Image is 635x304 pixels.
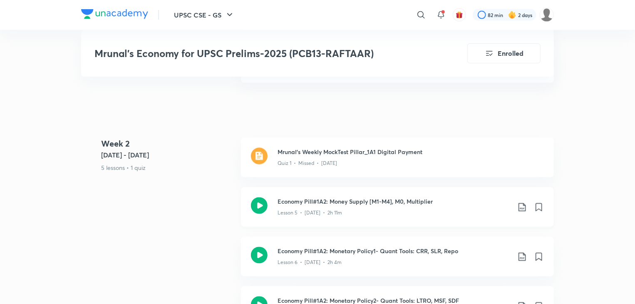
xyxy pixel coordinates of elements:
[467,43,541,63] button: Enrolled
[456,11,463,19] img: avatar
[508,11,516,19] img: streak
[251,148,268,164] img: quiz
[81,9,148,19] img: Company Logo
[169,7,240,23] button: UPSC CSE - GS
[81,9,148,21] a: Company Logo
[101,150,234,160] h5: [DATE] - [DATE]
[241,187,554,237] a: Economy Pill#1A2: Money Supply [M1-M4], M0, MultiplierLesson 5 • [DATE] • 2h 11m
[278,247,511,256] h3: Economy Pill#1A2: Monetary Policy1- Quant Tools: CRR, SLR, Repo
[94,47,420,60] h3: Mrunal’s Economy for UPSC Prelims-2025 (PCB13-RAFTAAR)
[241,237,554,287] a: Economy Pill#1A2: Monetary Policy1- Quant Tools: CRR, SLR, RepoLesson 6 • [DATE] • 2h 4m
[278,209,342,217] p: Lesson 5 • [DATE] • 2h 11m
[101,164,234,172] p: 5 lessons • 1 quiz
[101,138,234,150] h4: Week 2
[278,259,342,267] p: Lesson 6 • [DATE] • 2h 4m
[540,8,554,22] img: Dharvi Panchal
[278,160,337,167] p: Quiz 1 • Missed • [DATE]
[278,197,511,206] h3: Economy Pill#1A2: Money Supply [M1-M4], M0, Multiplier
[278,148,544,157] h3: Mrunal's Weekly MockTest Pillar_1A1 Digital Payment
[453,8,466,22] button: avatar
[241,138,554,187] a: quizMrunal's Weekly MockTest Pillar_1A1 Digital PaymentQuiz 1 • Missed • [DATE]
